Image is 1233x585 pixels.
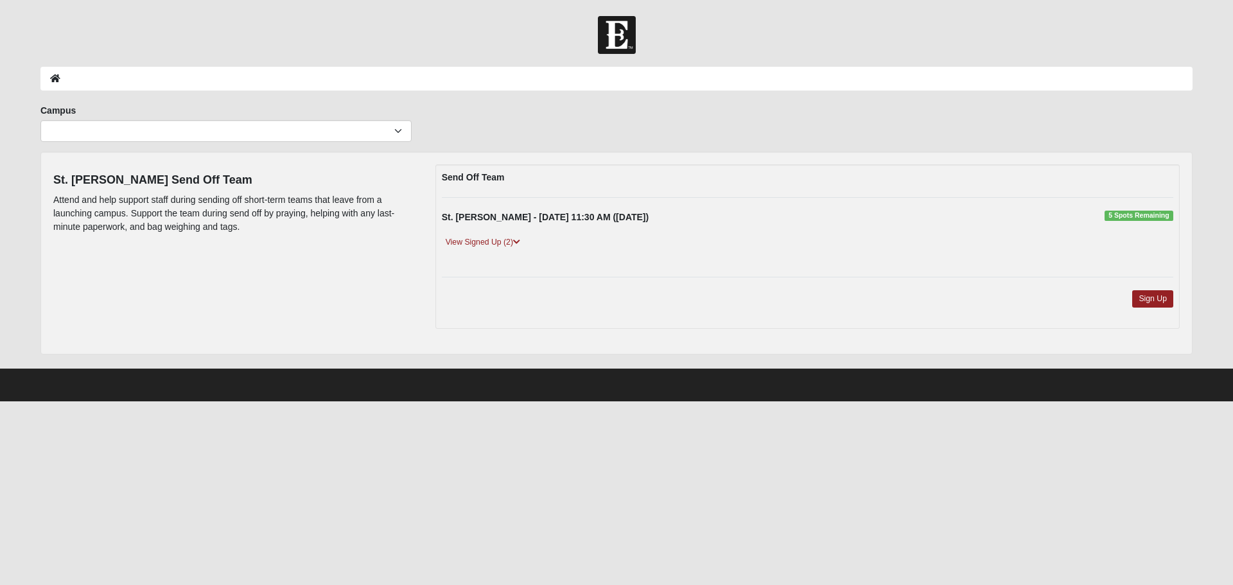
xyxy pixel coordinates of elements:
[53,193,416,234] p: Attend and help support staff during sending off short-term teams that leave from a launching cam...
[442,172,505,182] strong: Send Off Team
[442,236,524,249] a: View Signed Up (2)
[598,16,636,54] img: Church of Eleven22 Logo
[1132,290,1173,308] a: Sign Up
[442,212,649,222] strong: St. [PERSON_NAME] - [DATE] 11:30 AM ([DATE])
[1105,211,1173,221] span: 5 Spots Remaining
[40,104,76,117] label: Campus
[53,173,416,188] h4: St. [PERSON_NAME] Send Off Team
